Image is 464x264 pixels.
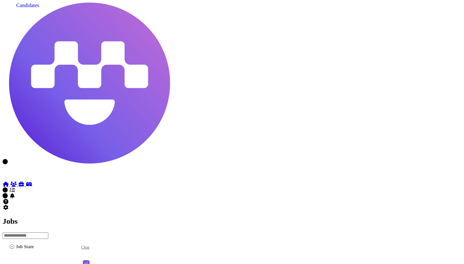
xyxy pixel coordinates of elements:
a: Clear [81,245,90,250]
img: Megan [9,3,170,164]
h3: Job State [6,244,37,250]
div: Candidates [16,3,39,8]
h2: Jobs [3,217,461,226]
a: Candidates [10,182,18,187]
